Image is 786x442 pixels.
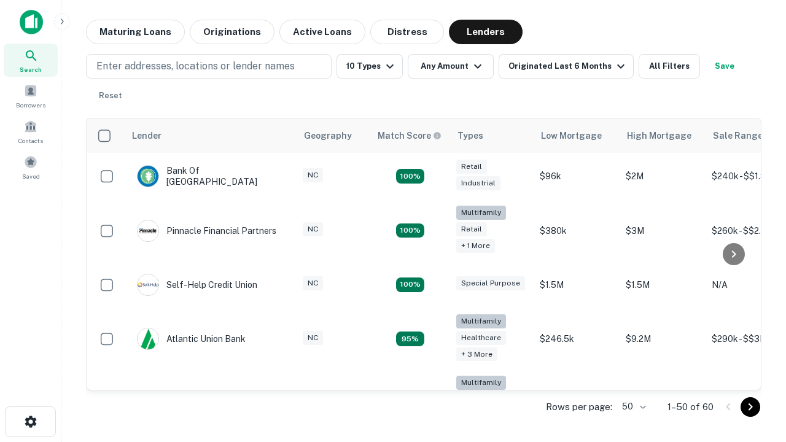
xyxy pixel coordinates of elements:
div: Matching Properties: 9, hasApolloMatch: undefined [396,331,424,346]
div: Matching Properties: 11, hasApolloMatch: undefined [396,277,424,292]
div: NC [303,276,323,290]
button: Save your search to get updates of matches that match your search criteria. [705,54,744,79]
button: Enter addresses, locations or lender names [86,54,332,79]
div: Atlantic Union Bank [137,328,246,350]
div: Industrial [456,176,500,190]
div: Matching Properties: 17, hasApolloMatch: undefined [396,223,424,238]
div: NC [303,222,323,236]
img: picture [138,166,158,187]
div: Capitalize uses an advanced AI algorithm to match your search with the best lender. The match sco... [378,129,442,142]
div: Bank Of [GEOGRAPHIC_DATA] [137,165,284,187]
button: Active Loans [279,20,365,44]
div: Sale Range [713,128,763,143]
span: Saved [22,171,40,181]
p: 1–50 of 60 [667,400,714,414]
img: picture [138,328,158,349]
td: $1.5M [534,262,620,308]
div: Originated Last 6 Months [508,59,628,74]
div: Retail [456,160,487,174]
th: Capitalize uses an advanced AI algorithm to match your search with the best lender. The match sco... [370,118,450,153]
button: Lenders [449,20,523,44]
div: + 1 more [456,239,495,253]
a: Search [4,44,58,77]
img: capitalize-icon.png [20,10,43,34]
div: NC [303,331,323,345]
div: High Mortgage [627,128,691,143]
div: Geography [304,128,352,143]
div: Types [457,128,483,143]
td: $96k [534,153,620,200]
button: 10 Types [337,54,403,79]
div: NC [303,168,323,182]
td: $1.5M [620,262,706,308]
button: Distress [370,20,444,44]
span: Contacts [18,136,43,145]
div: Matching Properties: 15, hasApolloMatch: undefined [396,169,424,184]
a: Saved [4,150,58,184]
iframe: Chat Widget [725,344,786,403]
button: Maturing Loans [86,20,185,44]
p: Rows per page: [546,400,612,414]
button: All Filters [639,54,700,79]
a: Borrowers [4,79,58,112]
p: Enter addresses, locations or lender names [96,59,295,74]
img: picture [138,274,158,295]
th: Types [450,118,534,153]
button: Reset [91,83,130,108]
div: Healthcare [456,331,506,345]
span: Borrowers [16,100,45,110]
div: Retail [456,222,487,236]
td: $380k [534,200,620,262]
th: High Mortgage [620,118,706,153]
div: Lender [132,128,161,143]
td: $246.5k [534,308,620,370]
th: Low Mortgage [534,118,620,153]
h6: Match Score [378,129,439,142]
div: Low Mortgage [541,128,602,143]
div: 50 [617,398,648,416]
div: Pinnacle Financial Partners [137,220,276,242]
div: Self-help Credit Union [137,274,257,296]
button: Go to next page [741,397,760,417]
th: Lender [125,118,297,153]
div: The Fidelity Bank [137,390,236,412]
th: Geography [297,118,370,153]
div: Multifamily [456,376,506,390]
button: Originations [190,20,274,44]
td: $246k [534,370,620,432]
button: Any Amount [408,54,494,79]
div: Special Purpose [456,276,525,290]
img: picture [138,220,158,241]
td: $9.2M [620,308,706,370]
div: Multifamily [456,314,506,328]
a: Contacts [4,115,58,148]
div: + 3 more [456,347,497,362]
span: Search [20,64,42,74]
td: $3.2M [620,370,706,432]
div: Multifamily [456,206,506,220]
button: Originated Last 6 Months [499,54,634,79]
td: $3M [620,200,706,262]
td: $2M [620,153,706,200]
